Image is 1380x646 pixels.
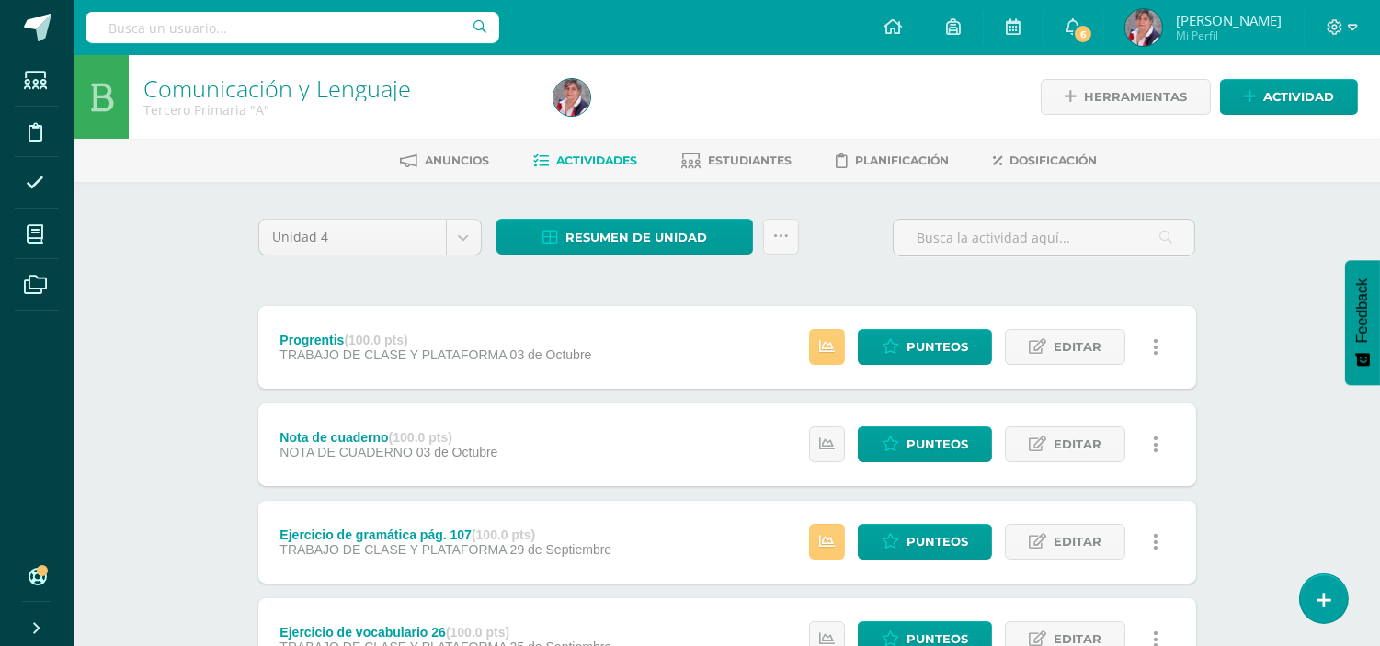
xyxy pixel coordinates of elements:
span: Actividades [557,153,638,167]
span: Dosificación [1010,153,1098,167]
span: 29 de Septiembre [510,542,612,557]
div: Nota de cuaderno [279,430,497,445]
a: Actividad [1220,79,1358,115]
a: Anuncios [401,146,490,176]
span: Resumen de unidad [565,221,707,255]
a: Punteos [858,329,992,365]
span: NOTA DE CUADERNO [279,445,412,459]
span: 6 [1073,24,1093,44]
a: Dosificación [994,146,1098,176]
span: Estudiantes [709,153,793,167]
span: TRABAJO DE CLASE Y PLATAFORMA [279,542,506,557]
a: Resumen de unidad [496,219,753,255]
span: TRABAJO DE CLASE Y PLATAFORMA [279,347,506,362]
a: Estudiantes [682,146,793,176]
h1: Comunicación y Lenguaje [143,75,531,101]
div: Progrentis [279,333,591,347]
a: Unidad 4 [259,220,481,255]
span: Punteos [907,525,968,559]
span: Editar [1054,525,1101,559]
input: Busca un usuario... [86,12,499,43]
span: [PERSON_NAME] [1176,11,1282,29]
span: Editar [1054,330,1101,364]
span: Feedback [1354,278,1371,343]
strong: (100.0 pts) [389,430,452,445]
span: 03 de Octubre [416,445,498,459]
strong: (100.0 pts) [344,333,407,347]
a: Comunicación y Lenguaje [143,73,411,104]
span: Mi Perfil [1176,28,1282,43]
span: Punteos [907,427,968,461]
strong: (100.0 pts) [472,527,535,542]
div: Tercero Primaria 'A' [143,101,531,119]
span: Planificación [856,153,950,167]
div: Ejercicio de gramática pág. 107 [279,527,611,542]
input: Busca la actividad aquí... [894,220,1194,255]
a: Punteos [858,524,992,560]
img: de0b392ea95cf163f11ecc40b2d2a7f9.png [553,79,590,116]
div: Ejercicio de vocabulario 26 [279,625,611,640]
img: de0b392ea95cf163f11ecc40b2d2a7f9.png [1125,9,1162,46]
a: Herramientas [1041,79,1211,115]
span: Editar [1054,427,1101,461]
span: Anuncios [426,153,490,167]
a: Actividades [534,146,638,176]
span: Punteos [907,330,968,364]
button: Feedback - Mostrar encuesta [1345,260,1380,385]
strong: (100.0 pts) [446,625,509,640]
a: Punteos [858,426,992,462]
span: Unidad 4 [273,220,432,255]
span: Herramientas [1084,80,1187,114]
span: Actividad [1263,80,1334,114]
span: 03 de Octubre [510,347,592,362]
a: Planificación [837,146,950,176]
